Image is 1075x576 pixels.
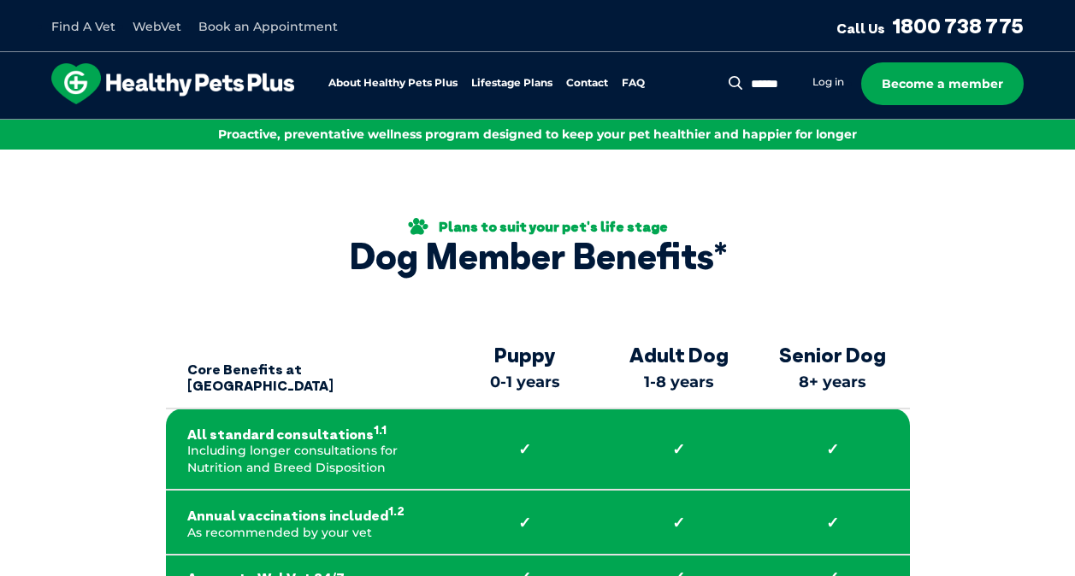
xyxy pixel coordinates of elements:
[198,19,338,34] a: Book an Appointment
[836,13,1024,38] a: Call Us1800 738 775
[623,514,735,532] strong: ✓
[187,422,427,444] strong: All standard consultations
[470,514,581,532] strong: ✓
[408,218,428,235] img: Plans to suit your pet's life stage
[623,440,735,459] strong: ✓
[457,343,594,367] strong: Puppy
[611,343,747,367] strong: Adult Dog
[471,78,552,89] a: Lifestage Plans
[861,62,1024,105] a: Become a member
[602,332,756,408] th: 1-8 years
[187,503,427,525] strong: Annual vaccinations included
[777,440,889,459] strong: ✓
[133,19,181,34] a: WebVet
[725,74,747,91] button: Search
[566,78,608,89] a: Contact
[765,343,901,367] strong: Senior Dog
[448,332,602,408] th: 0-1 years
[187,345,427,395] strong: Core Benefits at [GEOGRAPHIC_DATA]
[328,78,458,89] a: About Healthy Pets Plus
[470,440,581,459] strong: ✓
[166,490,448,555] td: As recommended by your vet
[836,20,885,37] span: Call Us
[388,504,405,518] sup: 1.2
[349,235,727,278] div: Dog Member Benefits*
[756,332,910,408] th: 8+ years
[349,218,727,235] div: Plans to suit your pet's life stage
[51,63,294,104] img: hpp-logo
[166,408,448,491] td: Including longer consultations for Nutrition and Breed Disposition
[812,75,844,89] a: Log in
[51,19,115,34] a: Find A Vet
[622,78,645,89] a: FAQ
[777,514,889,532] strong: ✓
[218,126,857,142] span: Proactive, preventative wellness program designed to keep your pet healthier and happier for longer
[374,423,387,437] sup: 1.1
